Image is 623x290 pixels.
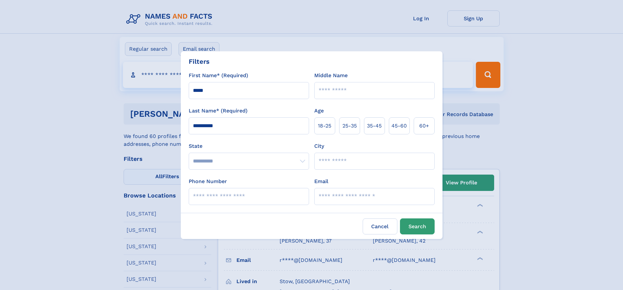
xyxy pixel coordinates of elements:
[314,142,324,150] label: City
[400,218,435,234] button: Search
[318,122,331,130] span: 18‑25
[391,122,407,130] span: 45‑60
[189,72,248,79] label: First Name* (Required)
[363,218,397,234] label: Cancel
[419,122,429,130] span: 60+
[314,107,324,115] label: Age
[189,107,248,115] label: Last Name* (Required)
[314,72,348,79] label: Middle Name
[189,178,227,185] label: Phone Number
[189,57,210,66] div: Filters
[189,142,309,150] label: State
[367,122,382,130] span: 35‑45
[342,122,357,130] span: 25‑35
[314,178,328,185] label: Email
